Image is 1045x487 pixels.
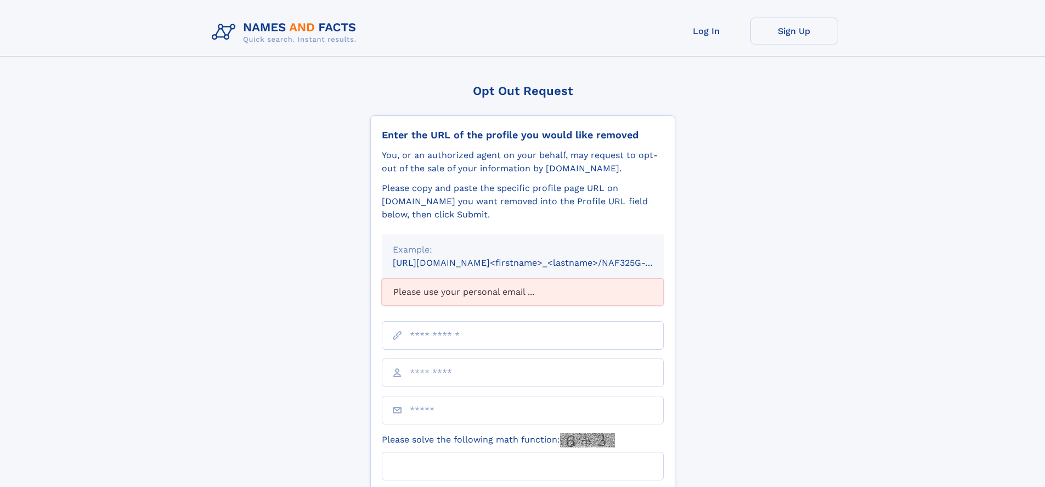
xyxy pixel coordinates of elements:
div: Please use your personal email ... [382,278,664,306]
small: [URL][DOMAIN_NAME]<firstname>_<lastname>/NAF325G-xxxxxxxx [393,258,685,268]
label: Please solve the following math function: [382,433,615,447]
a: Log In [663,18,750,44]
div: Example: [393,243,653,256]
img: Logo Names and Facts [207,18,365,47]
div: Please copy and paste the specific profile page URL on [DOMAIN_NAME] you want removed into the Pr... [382,182,664,221]
a: Sign Up [750,18,838,44]
div: Opt Out Request [370,84,675,98]
div: Enter the URL of the profile you would like removed [382,129,664,141]
div: You, or an authorized agent on your behalf, may request to opt-out of the sale of your informatio... [382,149,664,175]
